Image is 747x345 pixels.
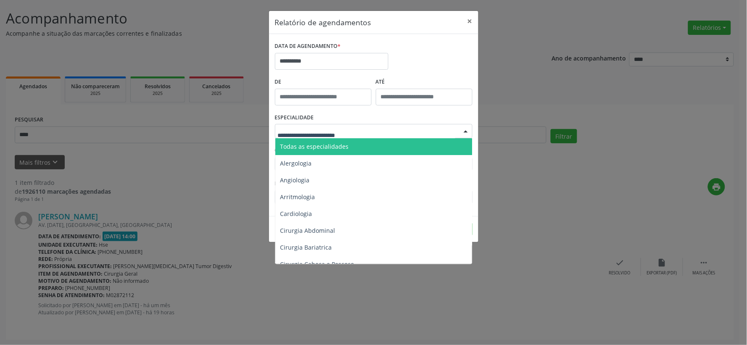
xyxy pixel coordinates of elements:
[280,142,349,150] span: Todas as especialidades
[280,243,332,251] span: Cirurgia Bariatrica
[280,193,315,201] span: Arritmologia
[280,176,310,184] span: Angiologia
[275,17,371,28] h5: Relatório de agendamentos
[280,226,335,234] span: Cirurgia Abdominal
[275,111,314,124] label: ESPECIALIDADE
[376,76,472,89] label: ATÉ
[280,260,354,268] span: Cirurgia Cabeça e Pescoço
[280,159,312,167] span: Alergologia
[462,11,478,32] button: Close
[280,210,312,218] span: Cardiologia
[275,40,341,53] label: DATA DE AGENDAMENTO
[275,76,372,89] label: De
